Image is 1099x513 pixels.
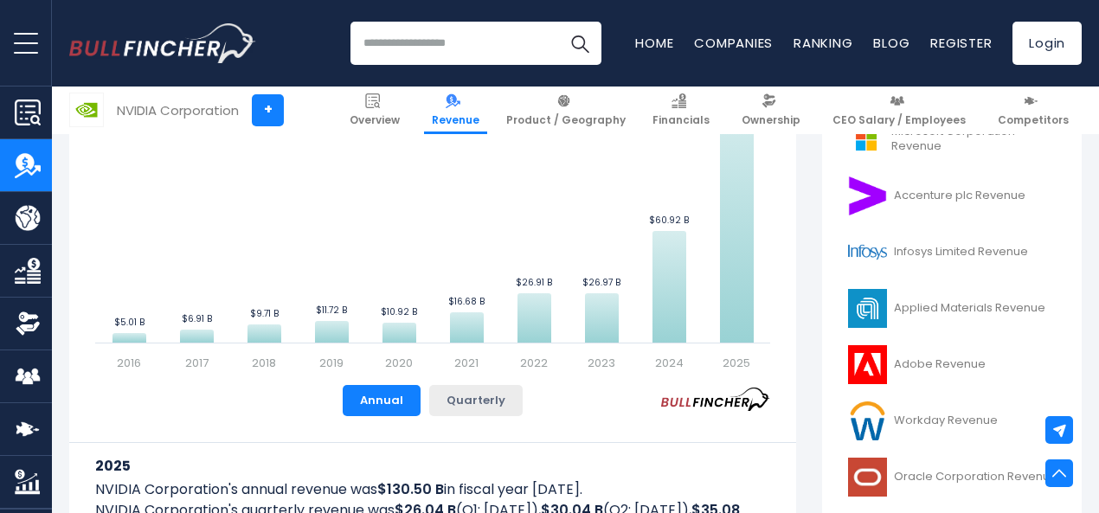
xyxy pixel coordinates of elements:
span: Competitors [998,113,1069,127]
text: 2024 [655,355,684,371]
a: Infosys Limited Revenue [835,228,1069,276]
img: WDAY logo [845,401,889,440]
text: $10.92 B [381,305,417,318]
text: $16.68 B [448,295,485,308]
a: + [252,94,284,126]
img: ORCL logo [845,458,889,497]
img: NVDA logo [70,93,103,126]
img: ADBE logo [845,345,889,384]
a: Go to homepage [69,23,255,63]
a: Login [1012,22,1082,65]
span: Ownership [742,113,800,127]
img: Bullfincher logo [69,23,256,63]
text: $26.91 B [516,276,552,289]
img: Ownership [15,311,41,337]
a: Home [635,34,673,52]
a: Adobe Revenue [835,341,1069,388]
div: NVIDIA Corporation [117,100,239,120]
a: Product / Geography [498,87,633,134]
a: Revenue [424,87,487,134]
a: Accenture plc Revenue [835,172,1069,220]
a: Blog [873,34,909,52]
text: 2019 [319,355,344,371]
button: Search [558,22,601,65]
a: Competitors [990,87,1077,134]
a: Financials [645,87,717,134]
a: Overview [342,87,408,134]
text: $9.71 B [250,307,279,320]
text: 2021 [454,355,479,371]
text: 2023 [588,355,615,371]
img: MSFT logo [845,120,886,159]
a: Register [930,34,992,52]
text: $11.72 B [316,304,347,317]
a: Ownership [734,87,808,134]
a: Oracle Corporation Revenue [835,453,1069,501]
b: $130.50 B [377,479,444,499]
span: Product / Geography [506,113,626,127]
text: $26.97 B [582,276,620,289]
a: Ranking [794,34,852,52]
text: 2017 [185,355,209,371]
span: CEO Salary / Employees [832,113,966,127]
a: Microsoft Corporation Revenue [835,116,1069,164]
img: INFY logo [845,233,889,272]
text: $5.01 B [114,316,145,329]
img: ACN logo [845,176,889,215]
a: Companies [694,34,773,52]
span: Overview [350,113,400,127]
h3: 2025 [95,455,770,477]
text: $60.92 B [649,214,689,227]
text: 2020 [385,355,413,371]
span: Financials [652,113,710,127]
text: $6.91 B [182,312,212,325]
a: Workday Revenue [835,397,1069,445]
a: CEO Salary / Employees [825,87,974,134]
text: 2016 [117,355,141,371]
text: 2018 [252,355,276,371]
p: NVIDIA Corporation's annual revenue was in fiscal year [DATE]. [95,479,770,500]
button: Annual [343,385,421,416]
a: Applied Materials Revenue [835,285,1069,332]
text: 2022 [520,355,548,371]
button: Quarterly [429,385,523,416]
span: Revenue [432,113,479,127]
img: AMAT logo [845,289,889,328]
text: 2025 [723,355,750,371]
